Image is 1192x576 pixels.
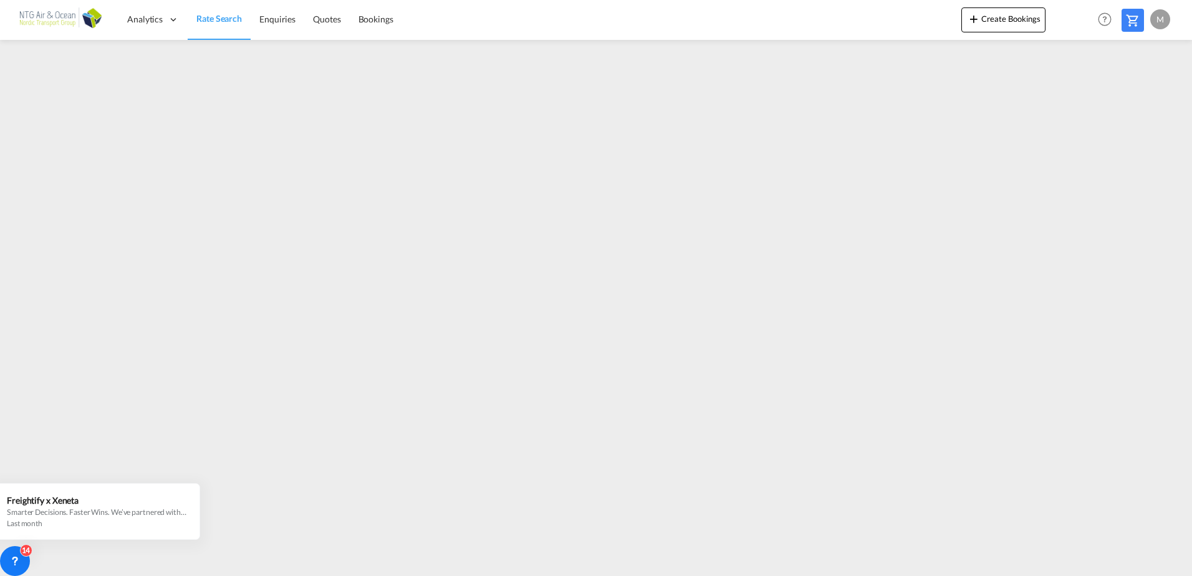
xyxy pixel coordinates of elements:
[19,6,103,34] img: af31b1c0b01f11ecbc353f8e72265e29.png
[127,13,163,26] span: Analytics
[1094,9,1122,31] div: Help
[259,14,296,24] span: Enquiries
[196,13,242,24] span: Rate Search
[1094,9,1115,30] span: Help
[313,14,340,24] span: Quotes
[358,14,393,24] span: Bookings
[1150,9,1170,29] div: M
[966,11,981,26] md-icon: icon-plus 400-fg
[961,7,1045,32] button: icon-plus 400-fgCreate Bookings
